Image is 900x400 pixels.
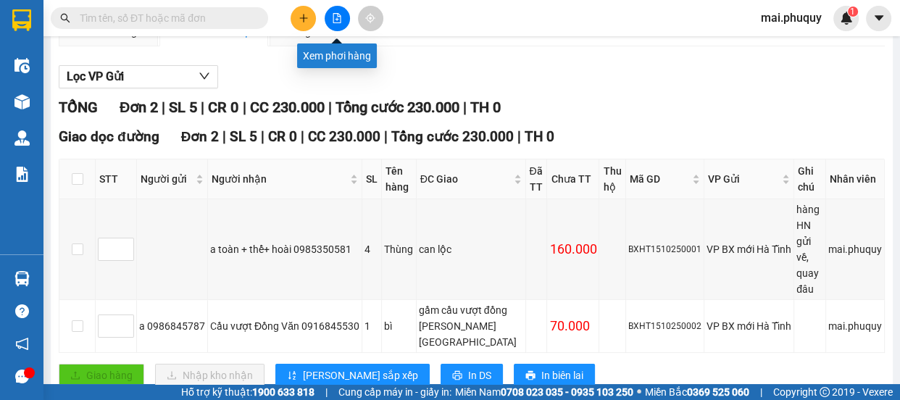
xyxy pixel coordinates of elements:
[468,367,491,383] span: In DS
[525,370,536,382] span: printer
[287,370,297,382] span: sort-ascending
[14,167,30,182] img: solution-icon
[299,13,309,23] span: plus
[303,367,418,383] span: [PERSON_NAME] sắp xếp
[325,6,350,31] button: file-add
[96,159,137,199] th: STT
[155,364,264,387] button: downloadNhập kho nhận
[268,128,297,145] span: CR 0
[325,384,328,400] span: |
[364,318,379,334] div: 1
[212,171,347,187] span: Người nhận
[67,67,124,86] span: Lọc VP Gửi
[760,384,762,400] span: |
[308,128,380,145] span: CC 230.000
[794,159,826,199] th: Ghi chú
[275,364,430,387] button: sort-ascending[PERSON_NAME] sắp xếp
[526,159,548,199] th: Đã TT
[338,384,451,400] span: Cung cấp máy in - giấy in:
[626,199,704,300] td: BXHT1510250001
[365,13,375,23] span: aim
[364,241,379,257] div: 4
[599,159,626,199] th: Thu hộ
[630,171,689,187] span: Mã GD
[848,7,858,17] sup: 1
[541,367,583,383] span: In biên lai
[181,384,314,400] span: Hỗ trợ kỹ thuật:
[141,171,193,187] span: Người gửi
[707,318,791,334] div: VP BX mới Hà Tĩnh
[12,9,31,31] img: logo-vxr
[391,128,514,145] span: Tổng cước 230.000
[645,384,749,400] span: Miền Bắc
[826,159,885,199] th: Nhân viên
[162,99,165,116] span: |
[297,43,377,68] div: Xem phơi hàng
[419,241,523,257] div: can lộc
[139,318,205,334] div: a 0986845787
[626,300,704,353] td: BXHT1510250002
[15,337,29,351] span: notification
[637,389,641,395] span: ⚪️
[208,99,238,116] span: CR 0
[261,128,264,145] span: |
[59,65,218,88] button: Lọc VP Gửi
[14,271,30,286] img: warehouse-icon
[169,99,197,116] span: SL 5
[59,364,144,387] button: uploadGiao hàng
[517,128,521,145] span: |
[332,13,342,23] span: file-add
[362,159,382,199] th: SL
[796,201,823,297] div: hàng HN gửi về, quay đâu
[222,128,226,145] span: |
[252,386,314,398] strong: 1900 633 818
[328,99,331,116] span: |
[242,99,246,116] span: |
[462,99,466,116] span: |
[210,241,359,257] div: a toàn + thể+ hoài 0985350581
[514,364,595,387] button: printerIn biên lai
[14,94,30,109] img: warehouse-icon
[687,386,749,398] strong: 0369 525 060
[384,241,414,257] div: Thùng
[872,12,886,25] span: caret-down
[181,128,220,145] span: Đơn 2
[15,370,29,383] span: message
[291,6,316,31] button: plus
[210,318,359,334] div: Cầu vượt Đồng Văn 0916845530
[59,128,159,145] span: Giao dọc đường
[120,99,158,116] span: Đơn 2
[828,318,882,334] div: mai.phuquy
[59,99,98,116] span: TỔNG
[749,9,833,27] span: mai.phuquy
[707,241,791,257] div: VP BX mới Hà Tĩnh
[201,99,204,116] span: |
[14,130,30,146] img: warehouse-icon
[199,70,210,82] span: down
[441,364,503,387] button: printerIn DS
[15,304,29,318] span: question-circle
[704,300,794,353] td: VP BX mới Hà Tĩnh
[525,128,554,145] span: TH 0
[80,10,251,26] input: Tìm tên, số ĐT hoặc mã đơn
[14,58,30,73] img: warehouse-icon
[840,12,853,25] img: icon-new-feature
[301,128,304,145] span: |
[384,318,414,334] div: bì
[549,316,596,336] div: 70.000
[455,384,633,400] span: Miền Nam
[384,128,388,145] span: |
[230,128,257,145] span: SL 5
[549,239,596,259] div: 160.000
[547,159,599,199] th: Chưa TT
[358,6,383,31] button: aim
[628,243,701,257] div: BXHT1510250001
[60,13,70,23] span: search
[866,6,891,31] button: caret-down
[850,7,855,17] span: 1
[820,387,830,397] span: copyright
[249,99,324,116] span: CC 230.000
[708,171,779,187] span: VP Gửi
[419,302,523,350] div: gầm cầu vượt đồng [PERSON_NAME][GEOGRAPHIC_DATA]
[828,241,882,257] div: mai.phuquy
